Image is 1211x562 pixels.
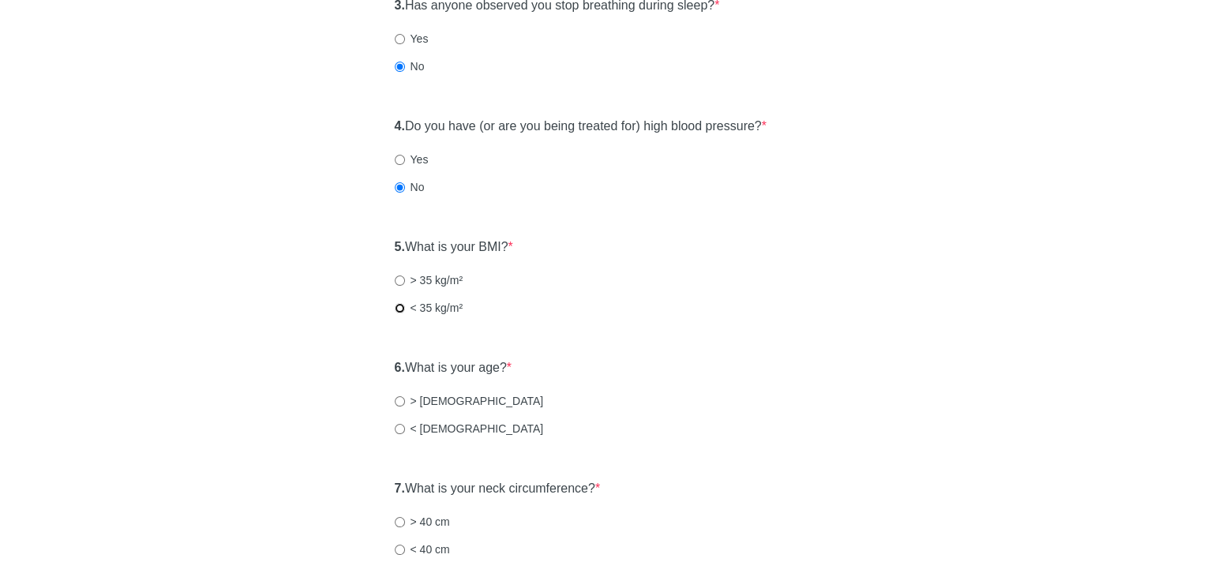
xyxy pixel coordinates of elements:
[395,300,463,316] label: < 35 kg/m²
[395,545,405,555] input: < 40 cm
[395,424,405,434] input: < [DEMOGRAPHIC_DATA]
[395,238,513,257] label: What is your BMI?
[395,34,405,44] input: Yes
[395,480,601,498] label: What is your neck circumference?
[395,118,767,136] label: Do you have (or are you being treated for) high blood pressure?
[395,303,405,313] input: < 35 kg/m²
[395,359,512,377] label: What is your age?
[395,62,405,72] input: No
[395,361,405,374] strong: 6.
[395,275,405,286] input: > 35 kg/m²
[395,119,405,133] strong: 4.
[395,240,405,253] strong: 5.
[395,152,429,167] label: Yes
[395,541,450,557] label: < 40 cm
[395,31,429,47] label: Yes
[395,58,425,74] label: No
[395,155,405,165] input: Yes
[395,182,405,193] input: No
[395,396,405,407] input: > [DEMOGRAPHIC_DATA]
[395,517,405,527] input: > 40 cm
[395,514,450,530] label: > 40 cm
[395,393,544,409] label: > [DEMOGRAPHIC_DATA]
[395,179,425,195] label: No
[395,421,544,436] label: < [DEMOGRAPHIC_DATA]
[395,481,405,495] strong: 7.
[395,272,463,288] label: > 35 kg/m²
